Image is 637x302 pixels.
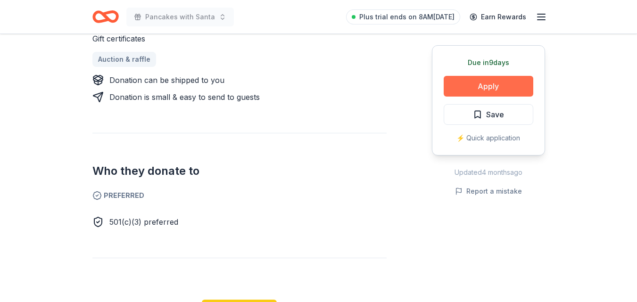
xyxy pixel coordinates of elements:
[92,6,119,28] a: Home
[126,8,234,26] button: Pancakes with Santa
[432,167,545,178] div: Updated 4 months ago
[109,74,224,86] div: Donation can be shipped to you
[444,132,533,144] div: ⚡️ Quick application
[444,76,533,97] button: Apply
[346,9,460,24] a: Plus trial ends on 8AM[DATE]
[109,91,260,103] div: Donation is small & easy to send to guests
[92,190,387,201] span: Preferred
[109,217,178,227] span: 501(c)(3) preferred
[92,52,156,67] a: Auction & raffle
[359,11,455,23] span: Plus trial ends on 8AM[DATE]
[455,186,522,197] button: Report a mistake
[92,33,387,44] div: Gift certificates
[145,11,215,23] span: Pancakes with Santa
[464,8,532,25] a: Earn Rewards
[444,57,533,68] div: Due in 9 days
[92,163,387,179] h2: Who they donate to
[486,108,504,121] span: Save
[444,104,533,125] button: Save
